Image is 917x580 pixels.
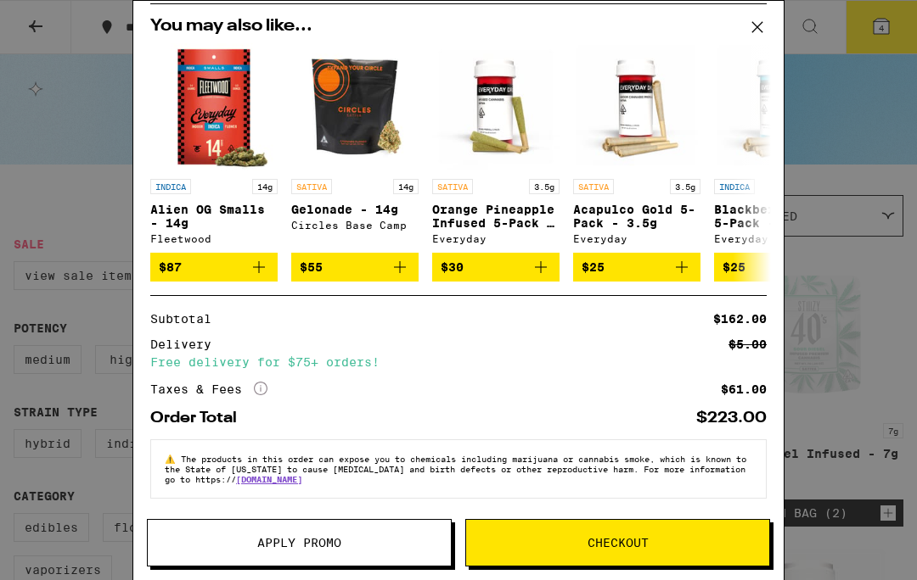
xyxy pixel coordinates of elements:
span: $87 [159,260,182,274]
p: Blackberry Kush 5-Pack - 3.5g [714,203,841,230]
button: Add to bag [573,253,700,282]
p: SATIVA [291,179,332,194]
a: Open page for Blackberry Kush 5-Pack - 3.5g from Everyday [714,43,841,253]
a: Open page for Orange Pineapple Infused 5-Pack - 3.5g from Everyday [432,43,560,253]
button: Apply Promo [147,519,452,566]
p: INDICA [150,179,191,194]
p: 3.5g [670,179,700,194]
span: ⚠️ [165,454,181,464]
p: Gelonade - 14g [291,203,419,216]
p: 14g [252,179,278,194]
p: Acapulco Gold 5-Pack - 3.5g [573,203,700,230]
p: Orange Pineapple Infused 5-Pack - 3.5g [432,203,560,230]
p: SATIVA [573,179,614,194]
span: $25 [582,260,605,274]
a: Open page for Acapulco Gold 5-Pack - 3.5g from Everyday [573,43,700,253]
div: $61.00 [721,383,767,395]
button: Add to bag [432,253,560,282]
div: Order Total [150,410,249,426]
p: 3.5g [529,179,560,194]
div: $5.00 [729,338,767,350]
span: $30 [441,260,464,274]
div: $162.00 [713,313,767,325]
button: Add to bag [714,253,841,282]
span: Apply Promo [257,537,341,549]
p: INDICA [714,179,755,194]
img: Everyday - Orange Pineapple Infused 5-Pack - 3.5g [432,43,560,170]
img: Everyday - Acapulco Gold 5-Pack - 3.5g [573,43,700,170]
p: Alien OG Smalls - 14g [150,203,278,230]
a: Open page for Alien OG Smalls - 14g from Fleetwood [150,43,278,253]
div: Circles Base Camp [291,220,419,231]
div: Free delivery for $75+ orders! [150,356,767,368]
div: $223.00 [696,410,767,426]
div: Everyday [573,233,700,244]
p: SATIVA [432,179,473,194]
div: Subtotal [150,313,223,325]
span: Checkout [588,537,649,549]
div: Taxes & Fees [150,382,267,397]
a: Open page for Gelonade - 14g from Circles Base Camp [291,43,419,253]
div: Delivery [150,338,223,350]
span: The products in this order can expose you to chemicals including marijuana or cannabis smoke, whi... [165,454,746,484]
img: Fleetwood - Alien OG Smalls - 14g [150,43,278,170]
div: Everyday [714,233,841,244]
span: $25 [723,260,745,274]
h2: You may also like... [150,18,767,35]
img: Circles Base Camp - Gelonade - 14g [291,43,419,170]
button: Checkout [465,519,770,566]
div: Everyday [432,233,560,244]
span: $55 [300,260,323,274]
img: Everyday - Blackberry Kush 5-Pack - 3.5g [714,43,841,170]
div: Fleetwood [150,233,278,244]
button: Add to bag [291,253,419,282]
a: [DOMAIN_NAME] [236,474,302,484]
button: Add to bag [150,253,278,282]
p: 14g [393,179,419,194]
